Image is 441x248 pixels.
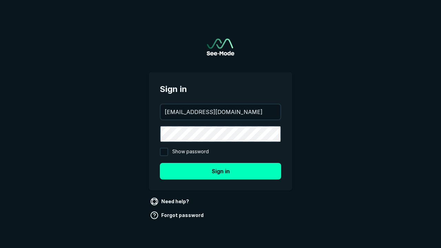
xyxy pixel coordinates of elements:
[149,196,192,207] a: Need help?
[172,148,209,156] span: Show password
[160,83,281,95] span: Sign in
[207,39,234,55] img: See-Mode Logo
[160,163,281,179] button: Sign in
[207,39,234,55] a: Go to sign in
[161,104,280,120] input: your@email.com
[149,210,206,221] a: Forgot password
